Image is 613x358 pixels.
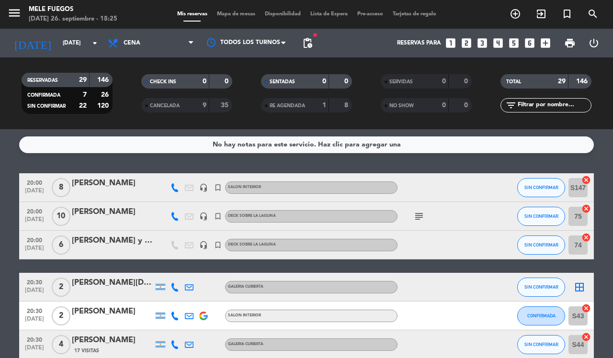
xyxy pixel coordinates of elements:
[52,178,70,197] span: 8
[576,78,590,85] strong: 146
[352,11,388,17] span: Pre-acceso
[344,102,350,109] strong: 8
[344,78,350,85] strong: 0
[524,213,558,219] span: SIN CONFIRMAR
[97,102,111,109] strong: 120
[23,276,46,287] span: 20:30
[517,178,565,197] button: SIN CONFIRMAR
[558,78,566,85] strong: 29
[517,207,565,226] button: SIN CONFIRMAR
[203,102,206,109] strong: 9
[199,241,208,249] i: headset_mic
[539,37,552,49] i: add_box
[214,241,222,249] i: turned_in_not
[199,312,208,320] img: google-logo.png
[23,334,46,345] span: 20:30
[23,287,46,298] span: [DATE]
[150,79,176,84] span: CHECK INS
[508,37,520,49] i: looks_5
[574,281,585,293] i: border_all
[7,6,22,23] button: menu
[72,235,153,247] div: [PERSON_NAME] y [PERSON_NAME]
[527,313,556,318] span: CONFIRMADA
[535,8,547,20] i: exit_to_app
[213,139,401,150] div: No hay notas para este servicio. Haz clic para agregar una
[505,100,517,111] i: filter_list
[587,8,599,20] i: search
[23,205,46,216] span: 20:00
[517,235,565,255] button: SIN CONFIRMAR
[29,5,117,14] div: Mele Fuegos
[517,278,565,297] button: SIN CONFIRMAR
[199,212,208,221] i: headset_mic
[225,78,230,85] strong: 0
[29,14,117,24] div: [DATE] 26. septiembre - 18:25
[389,103,414,108] span: NO SHOW
[52,235,70,255] span: 6
[83,91,87,98] strong: 7
[72,277,153,289] div: [PERSON_NAME][DATE]
[564,37,576,49] span: print
[270,103,305,108] span: RE AGENDADA
[322,102,326,109] strong: 1
[79,77,87,83] strong: 29
[23,345,46,356] span: [DATE]
[312,32,318,38] span: fiber_manual_record
[228,285,263,289] span: GALERIA CUBIERTA
[388,11,441,17] span: Tarjetas de regalo
[199,183,208,192] i: headset_mic
[124,40,140,46] span: Cena
[492,37,504,49] i: looks_4
[270,79,295,84] span: SENTADAS
[302,37,313,49] span: pending_actions
[581,175,591,185] i: cancel
[517,335,565,354] button: SIN CONFIRMAR
[97,77,111,83] strong: 146
[23,188,46,199] span: [DATE]
[228,214,276,218] span: DECK SOBRE LA LAGUNA
[52,306,70,325] span: 2
[150,103,180,108] span: CANCELADA
[214,183,222,192] i: turned_in_not
[561,8,573,20] i: turned_in_not
[23,245,46,256] span: [DATE]
[581,303,591,313] i: cancel
[72,305,153,318] div: [PERSON_NAME]
[389,79,413,84] span: SERVIDAS
[464,102,470,109] strong: 0
[7,33,58,54] i: [DATE]
[524,342,558,347] span: SIN CONFIRMAR
[228,313,261,317] span: SALON INTERIOR
[524,185,558,190] span: SIN CONFIRMAR
[588,37,600,49] i: power_settings_new
[101,91,111,98] strong: 26
[203,78,206,85] strong: 0
[442,102,446,109] strong: 0
[228,185,261,189] span: SALON INTERIOR
[23,316,46,327] span: [DATE]
[322,78,326,85] strong: 0
[27,78,58,83] span: RESERVADAS
[581,332,591,342] i: cancel
[524,242,558,247] span: SIN CONFIRMAR
[72,334,153,347] div: [PERSON_NAME]
[212,11,260,17] span: Mapa de mesas
[214,212,222,221] i: turned_in_not
[221,102,230,109] strong: 35
[581,233,591,242] i: cancel
[413,211,425,222] i: subject
[517,100,591,111] input: Filtrar por nombre...
[228,243,276,246] span: DECK SOBRE LA LAGUNA
[52,335,70,354] span: 4
[27,93,60,98] span: CONFIRMADA
[7,6,22,20] i: menu
[444,37,457,49] i: looks_one
[74,347,99,355] span: 17 Visitas
[23,216,46,227] span: [DATE]
[52,278,70,297] span: 2
[582,29,606,57] div: LOG OUT
[464,78,470,85] strong: 0
[23,305,46,316] span: 20:30
[581,204,591,213] i: cancel
[23,177,46,188] span: 20:00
